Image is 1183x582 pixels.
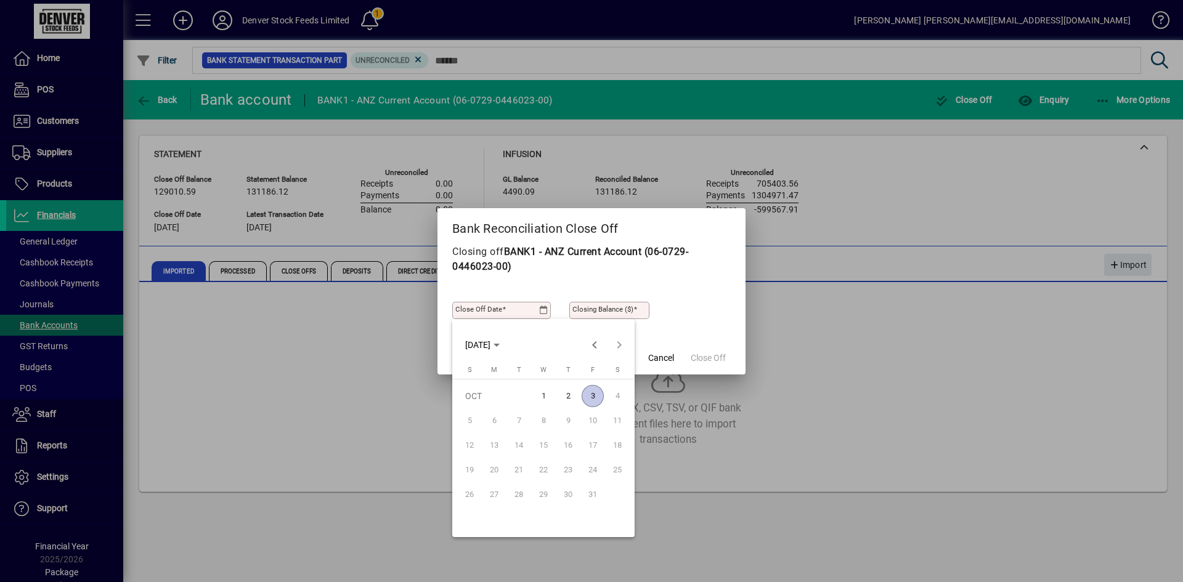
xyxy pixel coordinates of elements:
span: 29 [532,483,555,506]
button: Sun Oct 19 2025 [457,458,482,482]
button: Wed Oct 29 2025 [531,482,556,507]
button: Fri Oct 24 2025 [580,458,605,482]
button: Previous month [582,333,607,357]
button: Fri Oct 31 2025 [580,482,605,507]
span: T [566,366,571,374]
span: 23 [557,459,579,481]
span: 18 [606,434,628,456]
span: S [616,366,620,374]
button: Tue Oct 07 2025 [506,408,531,433]
span: 16 [557,434,579,456]
span: 31 [582,483,604,506]
button: Fri Oct 17 2025 [580,433,605,458]
span: 11 [606,410,628,432]
span: 5 [458,410,481,432]
button: Fri Oct 03 2025 [580,384,605,408]
button: Fri Oct 10 2025 [580,408,605,433]
span: 22 [532,459,555,481]
span: [DATE] [465,340,490,350]
span: T [517,366,521,374]
button: Mon Oct 27 2025 [482,482,506,507]
span: 9 [557,410,579,432]
span: 28 [508,483,530,506]
button: Thu Oct 16 2025 [556,433,580,458]
span: 21 [508,459,530,481]
span: 7 [508,410,530,432]
span: 1 [532,385,555,407]
button: Sat Oct 25 2025 [605,458,630,482]
span: 10 [582,410,604,432]
span: W [540,366,547,374]
span: 15 [532,434,555,456]
span: 25 [606,459,628,481]
button: Sat Oct 18 2025 [605,433,630,458]
span: 19 [458,459,481,481]
span: 24 [582,459,604,481]
span: 4 [606,385,628,407]
button: Wed Oct 01 2025 [531,384,556,408]
span: 12 [458,434,481,456]
button: Thu Oct 23 2025 [556,458,580,482]
button: Wed Oct 08 2025 [531,408,556,433]
button: Tue Oct 14 2025 [506,433,531,458]
button: Tue Oct 21 2025 [506,458,531,482]
span: M [491,366,497,374]
button: Choose month and year [460,334,505,356]
span: 14 [508,434,530,456]
span: 2 [557,385,579,407]
button: Mon Oct 20 2025 [482,458,506,482]
span: 20 [483,459,505,481]
span: 27 [483,483,505,506]
td: OCT [457,384,531,408]
button: Thu Oct 02 2025 [556,384,580,408]
button: Sat Oct 11 2025 [605,408,630,433]
button: Thu Oct 30 2025 [556,482,580,507]
span: 30 [557,483,579,506]
span: 6 [483,410,505,432]
span: S [468,366,472,374]
button: Sun Oct 05 2025 [457,408,482,433]
button: Mon Oct 06 2025 [482,408,506,433]
span: 3 [582,385,604,407]
button: Sun Oct 12 2025 [457,433,482,458]
button: Sat Oct 04 2025 [605,384,630,408]
span: 26 [458,483,481,506]
button: Thu Oct 09 2025 [556,408,580,433]
span: F [591,366,595,374]
span: 13 [483,434,505,456]
button: Sun Oct 26 2025 [457,482,482,507]
button: Wed Oct 15 2025 [531,433,556,458]
span: 17 [582,434,604,456]
button: Mon Oct 13 2025 [482,433,506,458]
span: 8 [532,410,555,432]
button: Wed Oct 22 2025 [531,458,556,482]
button: Tue Oct 28 2025 [506,482,531,507]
